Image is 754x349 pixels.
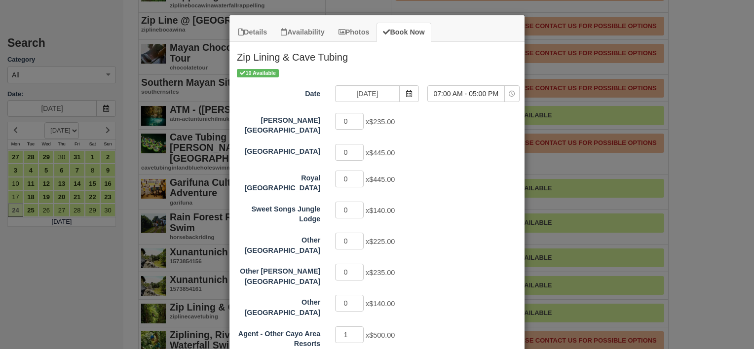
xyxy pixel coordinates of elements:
span: x [366,331,395,339]
h2: Zip Lining & Cave Tubing [229,42,525,68]
input: Hopkins Bay Resort [335,113,364,130]
label: Hopkins Bay Resort [229,112,328,136]
label: Date [229,85,328,99]
span: x [366,118,395,126]
label: Thatch Caye Resort [229,143,328,157]
span: $235.00 [369,269,395,277]
span: 07:00 AM - 05:00 PM [428,89,504,99]
span: 10 Available [237,69,279,77]
a: Availability [274,23,331,42]
span: $225.00 [369,238,395,245]
input: Other Hopkins Area Resort [335,264,364,280]
label: Other Cayo Area Resort [229,294,328,317]
span: x [366,300,395,308]
label: Agent - Other Cayo Area Resorts [229,325,328,349]
span: $445.00 [369,149,395,157]
a: Photos [332,23,376,42]
a: Details [232,23,273,42]
input: Sweet Songs Jungle Lodge [335,202,364,218]
a: Book Now [377,23,431,42]
label: Sweet Songs Jungle Lodge [229,201,328,224]
span: x [366,207,395,214]
span: $445.00 [369,175,395,183]
label: Royal Belize [229,170,328,193]
input: Other Placencia Area Resort [335,233,364,249]
span: x [366,238,395,245]
span: $235.00 [369,118,395,126]
input: Agent - Other Cayo Area Resorts [335,326,364,343]
input: Royal Belize [335,171,364,187]
input: Thatch Caye Resort [335,144,364,161]
label: Other Hopkins Area Resort [229,263,328,286]
input: Other Cayo Area Resort [335,295,364,312]
span: x [366,149,395,157]
span: x [366,269,395,277]
label: Other Placencia Area Resort [229,232,328,255]
span: $140.00 [369,207,395,214]
span: $140.00 [369,300,395,308]
span: $500.00 [369,331,395,339]
span: x [366,175,395,183]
